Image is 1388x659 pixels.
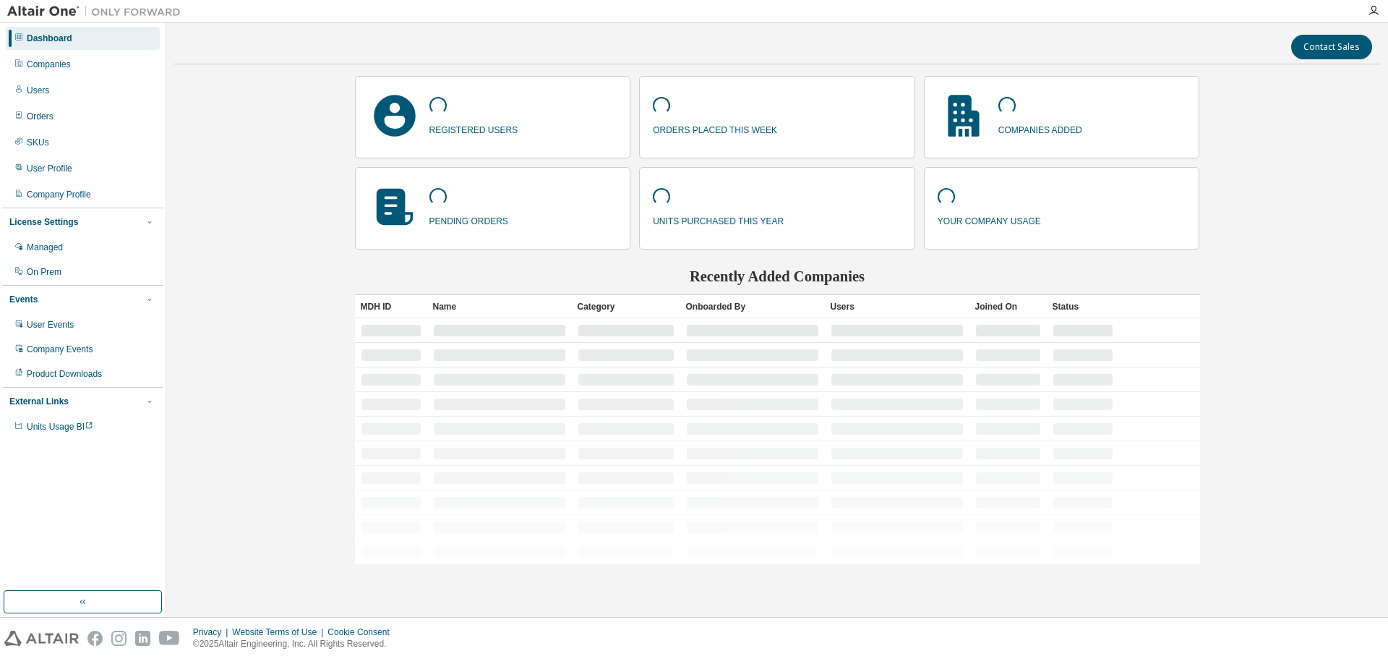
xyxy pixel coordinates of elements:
[578,295,674,318] div: Category
[27,368,102,380] div: Product Downloads
[87,631,103,646] img: facebook.svg
[27,137,49,148] div: SKUs
[653,211,784,228] p: units purchased this year
[27,189,91,200] div: Company Profile
[9,294,38,305] div: Events
[27,163,72,174] div: User Profile
[27,111,53,122] div: Orders
[193,638,398,650] p: © 2025 Altair Engineering, Inc. All Rights Reserved.
[1053,295,1113,318] div: Status
[111,631,127,646] img: instagram.svg
[7,4,188,19] img: Altair One
[27,33,72,44] div: Dashboard
[686,295,819,318] div: Onboarded By
[193,626,232,638] div: Privacy
[429,211,508,228] p: pending orders
[429,120,518,137] p: registered users
[4,631,79,646] img: altair_logo.svg
[355,267,1200,286] h2: Recently Added Companies
[9,396,69,407] div: External Links
[975,295,1041,318] div: Joined On
[433,295,566,318] div: Name
[27,85,49,96] div: Users
[653,120,777,137] p: orders placed this week
[9,216,78,228] div: License Settings
[998,120,1082,137] p: companies added
[361,295,421,318] div: MDH ID
[27,319,74,331] div: User Events
[27,59,71,70] div: Companies
[135,631,150,646] img: linkedin.svg
[831,295,964,318] div: Users
[327,626,398,638] div: Cookie Consent
[27,266,61,278] div: On Prem
[27,344,93,355] div: Company Events
[232,626,327,638] div: Website Terms of Use
[27,422,93,432] span: Units Usage BI
[938,211,1041,228] p: your company usage
[159,631,180,646] img: youtube.svg
[1291,35,1372,59] button: Contact Sales
[27,242,63,253] div: Managed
